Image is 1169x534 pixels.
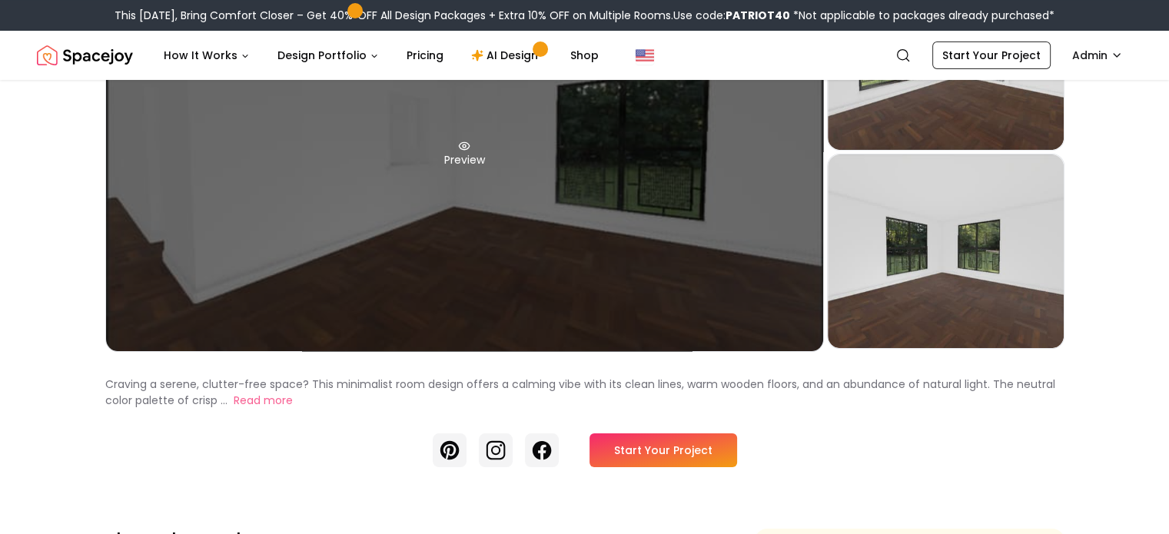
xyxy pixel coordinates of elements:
[589,433,737,467] a: Start Your Project
[726,8,790,23] b: PATRIOT40
[673,8,790,23] span: Use code:
[265,40,391,71] button: Design Portfolio
[37,31,1132,80] nav: Global
[459,40,555,71] a: AI Design
[37,40,133,71] img: Spacejoy Logo
[115,8,1054,23] div: This [DATE], Bring Comfort Closer – Get 40% OFF All Design Packages + Extra 10% OFF on Multiple R...
[394,40,456,71] a: Pricing
[234,393,293,409] button: Read more
[558,40,611,71] a: Shop
[932,41,1051,69] a: Start Your Project
[105,376,1055,408] p: Craving a serene, clutter-free space? This minimalist room design offers a calming vibe with its ...
[151,40,611,71] nav: Main
[790,8,1054,23] span: *Not applicable to packages already purchased*
[1063,41,1132,69] button: Admin
[37,40,133,71] a: Spacejoy
[636,46,654,65] img: United States
[151,40,262,71] button: How It Works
